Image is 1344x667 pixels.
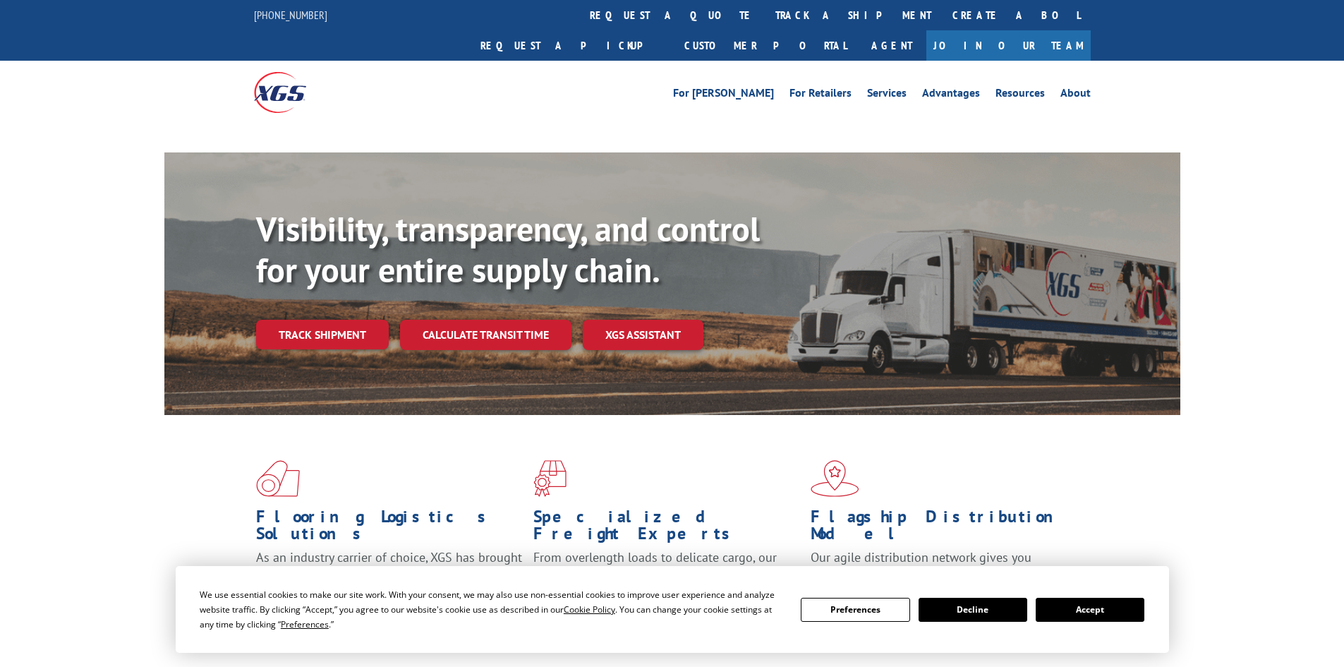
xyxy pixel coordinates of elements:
span: Cookie Policy [564,603,615,615]
a: Advantages [922,88,980,103]
a: Agent [857,30,926,61]
img: xgs-icon-focused-on-flooring-red [533,460,567,497]
b: Visibility, transparency, and control for your entire supply chain. [256,207,760,292]
p: From overlength loads to delicate cargo, our experienced staff knows the best way to move your fr... [533,549,800,612]
button: Accept [1036,598,1144,622]
a: Request a pickup [470,30,674,61]
a: Customer Portal [674,30,857,61]
a: For [PERSON_NAME] [673,88,774,103]
a: Resources [995,88,1045,103]
img: xgs-icon-total-supply-chain-intelligence-red [256,460,300,497]
a: [PHONE_NUMBER] [254,8,327,22]
span: Preferences [281,618,329,630]
a: Track shipment [256,320,389,349]
a: Calculate transit time [400,320,571,350]
h1: Specialized Freight Experts [533,508,800,549]
span: As an industry carrier of choice, XGS has brought innovation and dedication to flooring logistics... [256,549,522,599]
button: Decline [919,598,1027,622]
a: XGS ASSISTANT [583,320,703,350]
button: Preferences [801,598,909,622]
img: xgs-icon-flagship-distribution-model-red [811,460,859,497]
a: About [1060,88,1091,103]
span: Our agile distribution network gives you nationwide inventory management on demand. [811,549,1070,582]
h1: Flooring Logistics Solutions [256,508,523,549]
div: We use essential cookies to make our site work. With your consent, we may also use non-essential ... [200,587,784,632]
a: Services [867,88,907,103]
div: Cookie Consent Prompt [176,566,1169,653]
a: Join Our Team [926,30,1091,61]
a: For Retailers [789,88,852,103]
h1: Flagship Distribution Model [811,508,1077,549]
